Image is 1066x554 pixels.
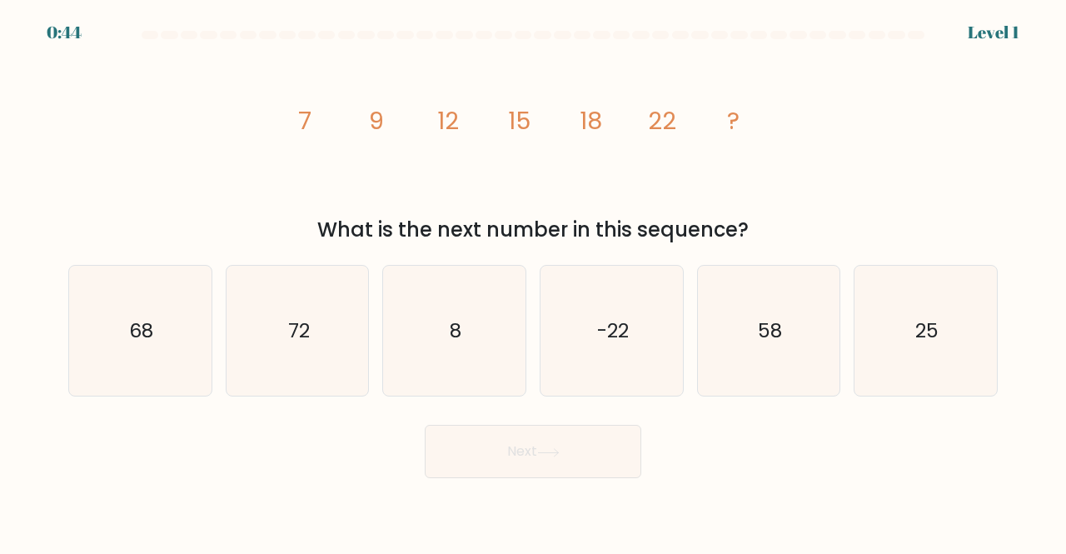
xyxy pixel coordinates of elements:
[968,20,1019,45] div: Level 1
[129,317,153,344] text: 68
[758,317,782,344] text: 58
[47,20,82,45] div: 0:44
[727,104,740,137] tspan: ?
[298,104,311,137] tspan: 7
[580,104,602,137] tspan: 18
[425,425,641,478] button: Next
[508,104,531,137] tspan: 15
[648,104,676,137] tspan: 22
[450,317,461,344] text: 8
[915,317,939,344] text: 25
[369,104,384,137] tspan: 9
[437,104,459,137] tspan: 12
[78,215,988,245] div: What is the next number in this sequence?
[597,317,629,344] text: -22
[288,317,310,344] text: 72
